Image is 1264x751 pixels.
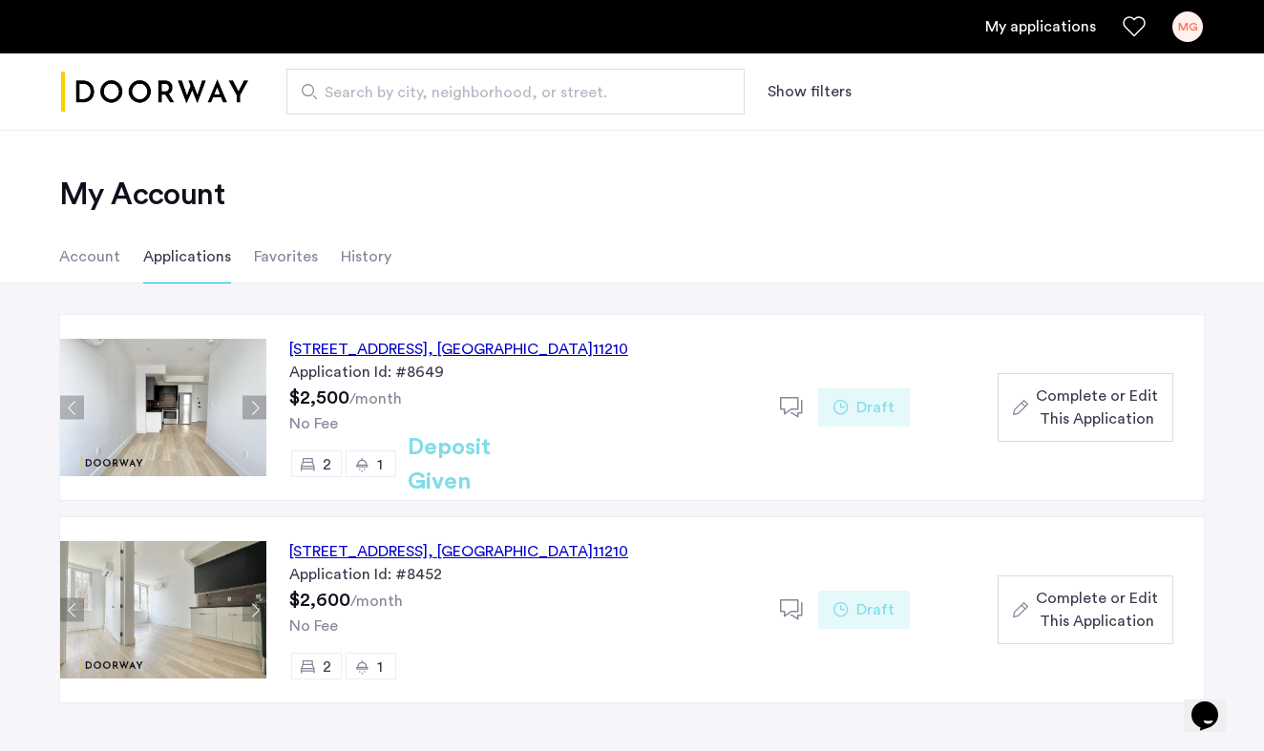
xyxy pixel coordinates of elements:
[1036,385,1158,430] span: Complete or Edit This Application
[377,659,383,675] span: 1
[985,15,1096,38] a: My application
[254,230,318,283] li: Favorites
[341,230,391,283] li: History
[242,396,266,420] button: Next apartment
[349,391,402,407] sub: /month
[289,361,757,384] div: Application Id: #8649
[61,56,248,128] a: Cazamio logo
[428,342,593,357] span: , [GEOGRAPHIC_DATA]
[1172,11,1203,42] div: MG
[998,373,1173,442] button: button
[286,69,745,115] input: Apartment Search
[143,230,231,283] li: Applications
[59,230,120,283] li: Account
[289,563,757,586] div: Application Id: #8452
[856,396,895,419] span: Draft
[289,416,338,431] span: No Fee
[61,56,248,128] img: logo
[428,544,593,559] span: , [GEOGRAPHIC_DATA]
[1036,587,1158,633] span: Complete or Edit This Application
[60,541,266,678] img: Apartment photo
[856,598,895,621] span: Draft
[289,338,628,361] div: [STREET_ADDRESS] 11210
[289,540,628,563] div: [STREET_ADDRESS] 11210
[350,594,403,609] sub: /month
[289,388,349,407] span: $2,500
[59,176,1205,214] h2: My Account
[1184,675,1245,732] iframe: chat widget
[998,575,1173,644] button: button
[768,80,852,103] button: Show or hide filters
[242,598,266,622] button: Next apartment
[323,659,331,675] span: 2
[60,339,266,476] img: Apartment photo
[1123,15,1146,38] a: Favorites
[325,81,691,104] span: Search by city, neighborhood, or street.
[60,396,84,420] button: Previous apartment
[289,618,338,634] span: No Fee
[377,457,383,472] span: 1
[408,430,559,499] h2: Deposit Given
[323,457,331,472] span: 2
[60,598,84,622] button: Previous apartment
[289,591,350,610] span: $2,600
